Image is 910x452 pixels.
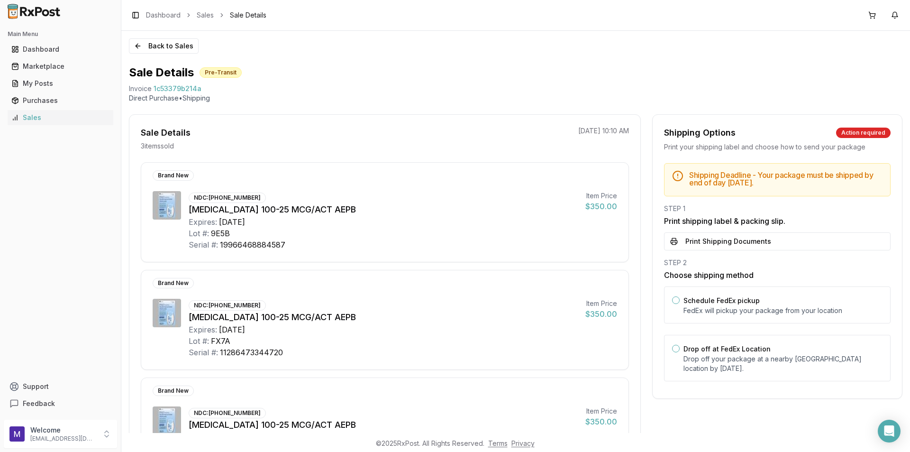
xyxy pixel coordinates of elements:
[141,126,191,139] div: Sale Details
[11,62,109,71] div: Marketplace
[211,335,230,347] div: FX7A
[220,347,283,358] div: 11286473344720
[4,378,117,395] button: Support
[189,335,209,347] div: Lot #:
[4,42,117,57] button: Dashboard
[219,216,245,228] div: [DATE]
[189,300,266,311] div: NDC: [PHONE_NUMBER]
[4,93,117,108] button: Purchases
[11,79,109,88] div: My Posts
[11,96,109,105] div: Purchases
[585,406,617,416] div: Item Price
[664,126,736,139] div: Shipping Options
[200,67,242,78] div: Pre-Transit
[230,10,266,20] span: Sale Details
[129,84,152,93] div: Invoice
[585,191,617,201] div: Item Price
[189,324,217,335] div: Expires:
[153,278,194,288] div: Brand New
[211,228,230,239] div: 9E5B
[30,435,96,443] p: [EMAIL_ADDRESS][DOMAIN_NAME]
[664,269,891,281] h3: Choose shipping method
[219,432,245,443] div: [DATE]
[664,142,891,152] div: Print your shipping label and choose how to send your package
[219,324,245,335] div: [DATE]
[189,193,266,203] div: NDC: [PHONE_NUMBER]
[11,113,109,122] div: Sales
[683,306,883,315] p: FedEx will pickup your package from your location
[683,296,760,304] label: Schedule FedEx pickup
[146,10,181,20] a: Dashboard
[129,93,902,103] p: Direct Purchase • Shipping
[585,416,617,427] div: $350.00
[8,58,113,75] a: Marketplace
[153,386,194,396] div: Brand New
[8,41,113,58] a: Dashboard
[153,191,181,220] img: Breo Ellipta 100-25 MCG/ACT AEPB
[153,170,194,181] div: Brand New
[189,432,217,443] div: Expires:
[585,308,617,320] div: $350.00
[8,109,113,126] a: Sales
[683,345,771,353] label: Drop off at FedEx Location
[129,38,199,54] button: Back to Sales
[189,203,578,216] div: [MEDICAL_DATA] 100-25 MCG/ACT AEPB
[4,110,117,125] button: Sales
[8,92,113,109] a: Purchases
[585,201,617,212] div: $350.00
[585,299,617,308] div: Item Price
[30,425,96,435] p: Welcome
[189,418,578,432] div: [MEDICAL_DATA] 100-25 MCG/ACT AEPB
[4,76,117,91] button: My Posts
[189,228,209,239] div: Lot #:
[154,84,201,93] span: 1c53379b214a
[664,204,891,213] div: STEP 1
[664,232,891,250] button: Print Shipping Documents
[189,311,578,324] div: [MEDICAL_DATA] 100-25 MCG/ACT AEPB
[488,439,508,447] a: Terms
[4,4,64,19] img: RxPost Logo
[878,420,901,443] div: Open Intercom Messenger
[146,10,266,20] nav: breadcrumb
[153,299,181,327] img: Breo Ellipta 100-25 MCG/ACT AEPB
[197,10,214,20] a: Sales
[11,45,109,54] div: Dashboard
[220,239,285,250] div: 19966468884587
[664,258,891,268] div: STEP 2
[664,215,891,227] h3: Print shipping label & packing slip.
[153,406,181,435] img: Breo Ellipta 100-25 MCG/ACT AEPB
[189,347,218,358] div: Serial #:
[511,439,535,447] a: Privacy
[8,30,113,38] h2: Main Menu
[836,128,891,138] div: Action required
[9,426,25,442] img: User avatar
[689,171,883,186] h5: Shipping Deadline - Your package must be shipped by end of day [DATE] .
[4,59,117,74] button: Marketplace
[8,75,113,92] a: My Posts
[683,354,883,373] p: Drop off your package at a nearby [GEOGRAPHIC_DATA] location by [DATE] .
[129,65,194,80] h1: Sale Details
[189,216,217,228] div: Expires:
[578,126,629,136] p: [DATE] 10:10 AM
[141,141,174,151] p: 3 item s sold
[189,239,218,250] div: Serial #:
[4,395,117,412] button: Feedback
[189,408,266,418] div: NDC: [PHONE_NUMBER]
[23,399,55,408] span: Feedback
